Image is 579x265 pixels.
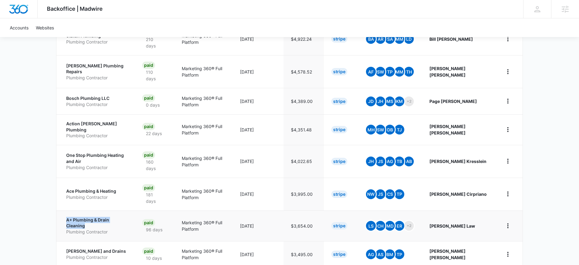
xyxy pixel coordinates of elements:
[385,221,395,231] span: MD
[66,95,128,107] a: Bosch Plumbing LLCPlumbing Contractor
[366,34,376,44] span: BA
[503,221,513,231] button: home
[142,130,166,137] p: 22 days
[233,114,284,145] td: [DATE]
[182,219,225,232] p: Marketing 360® Full Platform
[331,126,347,133] div: Stripe
[66,63,128,81] a: [PERSON_NAME] Plumbing RepairsPlumbing Contractor
[233,88,284,114] td: [DATE]
[429,99,477,104] strong: Page [PERSON_NAME]
[404,67,414,77] span: TH
[503,189,513,199] button: home
[66,248,128,254] p: [PERSON_NAME] and Drains
[142,151,155,159] div: Paid
[429,223,475,229] strong: [PERSON_NAME] Law
[503,125,513,134] button: home
[142,159,167,172] p: 160 days
[142,69,167,82] p: 110 days
[331,68,347,75] div: Stripe
[142,62,155,69] div: Paid
[66,152,128,170] a: One Stop Plumbing Heating and AirPlumbing Contractor
[331,222,347,229] div: Stripe
[404,221,414,231] span: +2
[66,33,128,45] a: Staten PlumbingPlumbing Contractor
[284,55,324,88] td: $4,578.52
[66,101,128,108] p: Plumbing Contractor
[142,248,155,255] div: Paid
[66,63,128,75] p: [PERSON_NAME] Plumbing Repairs
[233,145,284,178] td: [DATE]
[429,248,466,260] strong: [PERSON_NAME] [PERSON_NAME]
[429,124,466,135] strong: [PERSON_NAME] [PERSON_NAME]
[66,95,128,101] p: Bosch Plumbing LLC
[284,145,324,178] td: $4,022.65
[366,67,376,77] span: AF
[66,229,128,235] p: Plumbing Contractor
[66,75,128,81] p: Plumbing Contractor
[142,184,155,191] div: Paid
[429,159,486,164] strong: [PERSON_NAME] Kresslein
[142,191,167,204] p: 181 days
[66,188,128,200] a: Ace Plumbing & HeatingPlumbing Contractor
[66,121,128,139] a: Action [PERSON_NAME] PlumbingPlumbing Contractor
[394,157,404,166] span: TB
[142,255,166,261] p: 10 days
[6,18,32,37] a: Accounts
[66,133,128,139] p: Plumbing Contractor
[142,36,167,49] p: 210 days
[366,125,376,134] span: MH
[503,96,513,106] button: home
[331,98,347,105] div: Stripe
[66,121,128,133] p: Action [PERSON_NAME] Plumbing
[394,249,404,259] span: TP
[375,97,385,106] span: JH
[284,114,324,145] td: $4,351.48
[394,97,404,106] span: KM
[375,67,385,77] span: SW
[394,125,404,134] span: TJ
[66,217,128,229] p: A+ Plumbing & Drain Cleaning
[394,221,404,231] span: ER
[66,152,128,164] p: One Stop Plumbing Heating and Air
[385,189,395,199] span: CS
[233,22,284,55] td: [DATE]
[66,194,128,200] p: Plumbing Contractor
[331,191,347,198] div: Stripe
[375,249,385,259] span: AS
[331,158,347,165] div: Stripe
[385,34,395,44] span: SA
[182,65,225,78] p: Marketing 360® Full Platform
[32,18,58,37] a: Websites
[503,249,513,259] button: home
[366,157,376,166] span: JH
[385,125,395,134] span: DB
[66,39,128,45] p: Plumbing Contractor
[331,251,347,258] div: Stripe
[404,157,414,166] span: AB
[429,36,473,42] strong: Bill [PERSON_NAME]
[503,67,513,77] button: home
[66,165,128,171] p: Plumbing Contractor
[142,226,166,233] p: 96 days
[142,102,163,108] p: 0 days
[182,155,225,168] p: Marketing 360® Full Platform
[331,35,347,43] div: Stripe
[233,210,284,241] td: [DATE]
[233,178,284,210] td: [DATE]
[182,188,225,201] p: Marketing 360® Full Platform
[142,94,155,102] div: Paid
[142,123,155,130] div: Paid
[404,34,414,44] span: LD
[375,34,385,44] span: AR
[429,66,466,78] strong: [PERSON_NAME] [PERSON_NAME]
[394,67,404,77] span: MM
[385,249,395,259] span: BM
[366,189,376,199] span: NW
[182,123,225,136] p: Marketing 360® Full Platform
[284,178,324,210] td: $3,995.00
[375,221,385,231] span: CH
[394,189,404,199] span: TP
[503,34,513,44] button: home
[385,97,395,106] span: MS
[233,55,284,88] td: [DATE]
